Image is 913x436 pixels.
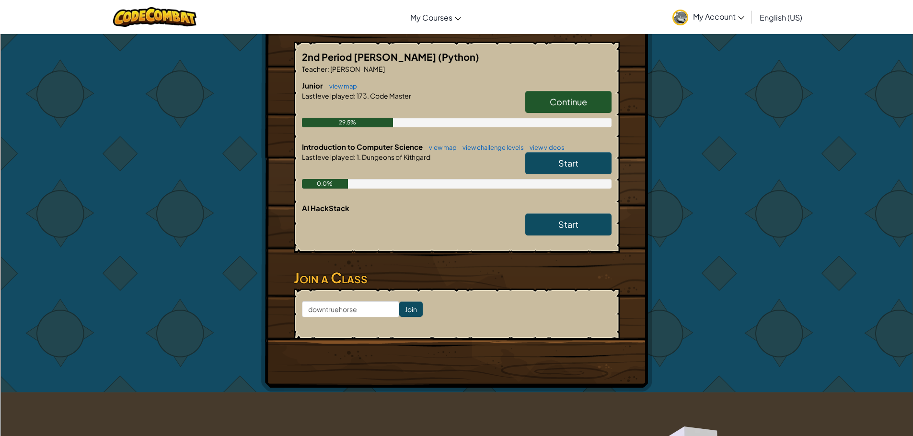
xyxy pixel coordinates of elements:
div: Delete [4,30,909,38]
div: Options [4,38,909,47]
a: My Courses [405,4,466,30]
div: Rename [4,56,909,64]
div: Sort A > Z [4,4,909,12]
div: Move To ... [4,64,909,73]
img: avatar [672,10,688,25]
span: My Courses [410,12,452,22]
span: My Account [693,11,744,22]
div: Sort New > Old [4,12,909,21]
span: English (US) [760,12,802,22]
div: Sign out [4,47,909,56]
a: My Account [668,2,749,32]
a: English (US) [755,4,807,30]
div: Move To ... [4,21,909,30]
img: CodeCombat logo [113,7,197,27]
